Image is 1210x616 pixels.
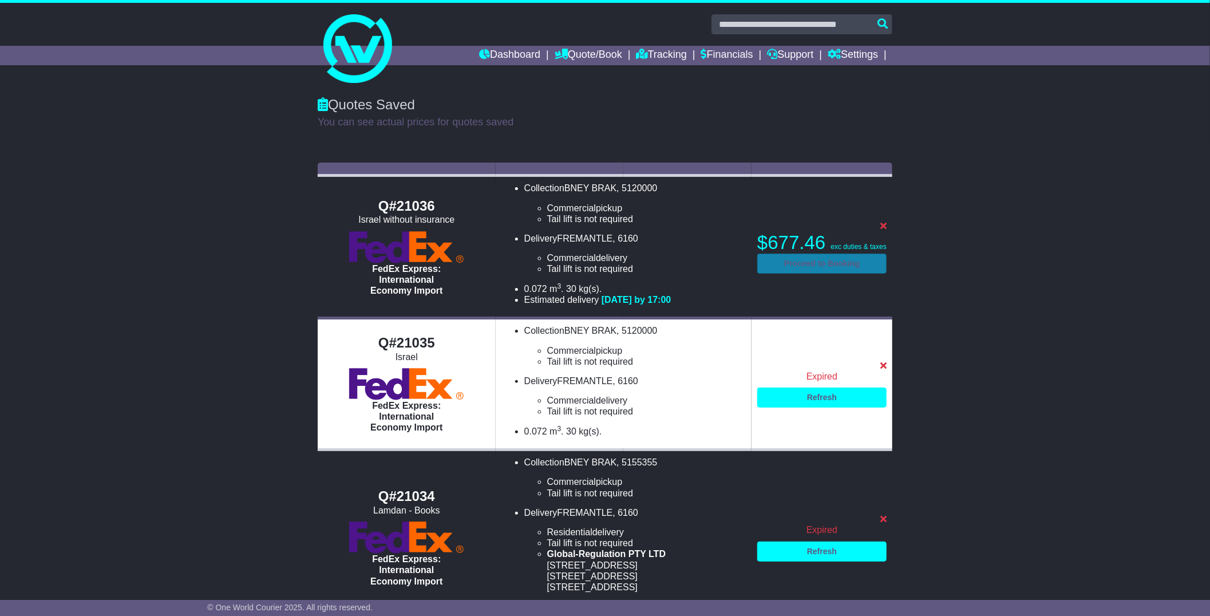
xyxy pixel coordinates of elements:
a: Quote/Book [555,46,622,65]
li: Delivery [524,376,746,417]
sup: 3 [557,425,561,433]
span: m . [549,284,563,294]
li: Tail lift is not required [547,488,746,499]
a: Tracking [636,46,687,65]
div: Global-Regulation PTY LTD [547,548,746,559]
img: FedEx Express: International Economy Import [349,522,464,554]
div: Lamdan - Books [323,505,490,516]
a: Dashboard [479,46,540,65]
li: pickup [547,476,746,487]
span: Commercial [547,477,596,487]
div: Q#21035 [323,335,490,352]
span: BNEY BRAK [564,183,616,193]
span: [DATE] by 17:00 [602,295,671,305]
sup: 3 [557,282,561,290]
span: BNEY BRAK [564,326,616,335]
a: Settings [828,46,878,65]
div: Israel without insurance [323,214,490,225]
li: Collection [524,325,746,367]
span: Commercial [547,203,596,213]
span: , 6160 [612,376,638,386]
span: Commercial [547,346,596,356]
li: delivery [547,252,746,263]
span: FREMANTLE [557,376,613,386]
span: $ [757,232,825,253]
li: Delivery [524,233,746,275]
span: m . [549,427,563,436]
div: Q#21034 [323,488,490,505]
div: Q#21036 [323,198,490,215]
a: Financials [701,46,753,65]
span: Residential [547,527,592,537]
p: You can see actual prices for quotes saved [318,116,892,129]
span: FedEx Express: International Economy Import [370,264,442,295]
a: Support [768,46,814,65]
div: [STREET_ADDRESS] [547,560,746,571]
span: 677.46 [768,232,826,253]
span: © One World Courier 2025. All rights reserved. [207,603,373,612]
img: FedEx Express: International Economy Import [349,368,464,400]
span: FREMANTLE [557,234,613,243]
span: Commercial [547,396,596,405]
li: pickup [547,203,746,214]
li: pickup [547,345,746,356]
span: , 5120000 [616,326,657,335]
span: FedEx Express: International Economy Import [370,554,442,586]
li: Tail lift is not required [547,538,746,548]
li: Collection [524,183,746,224]
span: kg(s). [579,284,602,294]
li: Tail lift is not required [547,214,746,224]
li: Collection [524,457,746,499]
span: exc duties & taxes [831,243,887,251]
span: , 6160 [612,508,638,518]
div: [STREET_ADDRESS] [547,571,746,582]
div: [STREET_ADDRESS] [547,582,746,593]
li: Estimated delivery [524,294,746,305]
div: Expired [757,524,887,535]
img: FedEx Express: International Economy Import [349,231,464,263]
span: 0.072 [524,284,547,294]
span: BNEY BRAK [564,457,616,467]
li: Tail lift is not required [547,263,746,274]
span: 30 [566,284,576,294]
div: Quotes Saved [318,97,892,113]
li: Tail lift is not required [547,406,746,417]
span: , 6160 [612,234,638,243]
a: Refresh [757,388,887,408]
li: Delivery [524,507,746,593]
li: delivery [547,527,746,538]
div: Israel [323,352,490,362]
li: delivery [547,395,746,406]
span: kg(s). [579,427,602,436]
span: , 5120000 [616,183,657,193]
span: , 5155355 [616,457,657,467]
span: 30 [566,427,576,436]
a: Refresh [757,542,887,562]
span: Commercial [547,253,596,263]
div: Expired [757,371,887,382]
span: 0.072 [524,427,547,436]
a: Proceed to Booking [757,254,887,274]
span: FREMANTLE [557,508,613,518]
span: FedEx Express: International Economy Import [370,401,442,432]
li: Tail lift is not required [547,356,746,367]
